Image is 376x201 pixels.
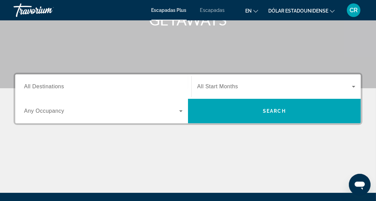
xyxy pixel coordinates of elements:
[263,108,286,114] span: Search
[188,99,361,123] button: Search
[197,84,238,89] span: All Start Months
[15,74,361,123] div: Widget de búsqueda
[24,84,64,89] span: All Destinations
[345,3,362,17] button: Menú de usuario
[200,7,225,13] a: Escapadas
[245,6,258,16] button: Cambiar idioma
[14,1,81,19] a: Travorium
[268,6,335,16] button: Cambiar moneda
[24,108,64,114] span: Any Occupancy
[268,8,328,14] font: Dólar estadounidense
[350,6,358,14] font: CR
[349,174,371,196] iframe: Botón para iniciar la ventana de mensajería
[151,7,187,13] a: Escapadas Plus
[245,8,252,14] font: en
